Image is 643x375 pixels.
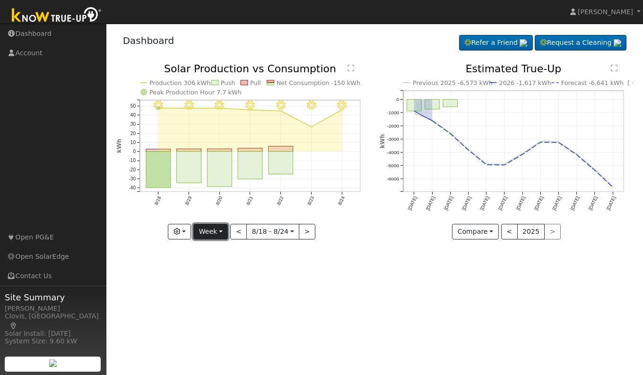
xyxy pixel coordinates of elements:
text: 8/19 [184,196,192,206]
circle: onclick="" [503,162,506,166]
text: kWh [379,134,386,148]
text: -6000 [387,176,399,181]
text: [DATE] [606,196,617,211]
rect: onclick="" [238,152,262,179]
rect: onclick="" [207,152,232,187]
rect: onclick="" [269,146,293,152]
circle: onclick="" [467,148,470,152]
circle: onclick="" [485,162,488,166]
text: Push [221,79,235,86]
text: 8/24 [337,196,346,206]
text: -40 [129,185,136,190]
circle: onclick="" [539,140,543,144]
text: 20 [130,131,136,136]
text: -3000 [387,136,399,142]
a: Map [9,322,18,330]
text: [DATE] [479,196,490,211]
circle: onclick="" [611,186,615,189]
circle: onclick="" [521,153,524,156]
i: 8/21 - Clear [245,101,255,110]
text: kWh [116,139,122,153]
circle: onclick="" [412,111,416,115]
text: [DATE] [570,196,581,211]
i: 8/20 - Clear [215,101,224,110]
circle: onclick="" [341,109,343,111]
a: Refer a Friend [459,35,533,51]
i: 8/24 - Clear [337,101,347,110]
text: 50 [130,103,136,109]
text:  [348,64,354,72]
img: retrieve [520,39,527,47]
circle: onclick="" [448,132,452,136]
img: Know True-Up [7,5,106,26]
rect: onclick="" [146,152,171,188]
circle: onclick="" [430,119,434,123]
text: [DATE] [552,196,563,211]
text: 40 [130,112,136,118]
button: < [501,224,518,240]
text: -30 [129,176,136,181]
text: 8/18 [153,196,162,206]
text: -10 [129,158,136,163]
button: Compare [452,224,499,240]
div: System Size: 9.60 kW [5,336,101,346]
text: Pull [250,79,261,86]
circle: onclick="" [593,169,597,172]
rect: onclick="" [407,100,422,111]
button: > [299,224,315,240]
text: Net Consumption -150 kWh [276,79,360,86]
text: Previous 2025 -6,573 kWh [413,79,493,86]
text: 8/22 [276,196,284,206]
div: Clovis, [GEOGRAPHIC_DATA] [5,311,101,331]
button: 8/18 - 8/24 [246,224,299,240]
text: [DATE] [461,196,472,211]
rect: onclick="" [176,152,201,183]
circle: onclick="" [557,141,561,145]
circle: onclick="" [593,168,597,171]
text: 30 [130,122,136,127]
circle: onclick="" [249,109,251,111]
rect: onclick="" [238,148,262,152]
text: Estimated True-Up [466,63,562,75]
button: < [230,224,247,240]
text: 8/23 [306,196,315,206]
text: [DATE] [443,196,454,211]
circle: onclick="" [467,147,470,151]
text: [DATE] [533,196,544,211]
circle: onclick="" [521,152,524,155]
circle: onclick="" [575,152,579,156]
text: [DATE] [515,196,526,211]
rect: onclick="" [443,100,458,107]
text: [DATE] [407,196,418,211]
circle: onclick="" [218,107,220,109]
text: 8/21 [245,196,254,206]
circle: onclick="" [310,126,312,128]
text: 2026 -1,617 kWh [499,79,552,86]
rect: onclick="" [269,152,293,174]
text: -1000 [387,110,399,115]
circle: onclick="" [412,109,416,113]
circle: onclick="" [188,107,190,109]
circle: onclick="" [485,163,488,167]
text: Solar Production vs Consumption [164,63,336,75]
circle: onclick="" [503,163,506,167]
img: retrieve [614,39,621,47]
circle: onclick="" [430,118,434,122]
text: [DATE] [588,196,599,211]
text: [DATE] [425,196,436,211]
text: -4000 [387,150,399,155]
text: -20 [129,167,136,172]
button: 2025 [517,224,545,240]
rect: onclick="" [146,149,171,152]
text: -2000 [387,123,399,128]
a: Dashboard [123,35,174,46]
i: 8/22 - Clear [276,101,286,110]
circle: onclick="" [611,185,615,188]
a: Request a Cleaning [535,35,626,51]
circle: onclick="" [448,131,452,135]
div: [PERSON_NAME] [5,304,101,314]
div: Solar Install: [DATE] [5,329,101,339]
i: 8/23 - Clear [307,101,316,110]
text: 8/20 [215,196,223,206]
rect: onclick="" [207,149,232,152]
